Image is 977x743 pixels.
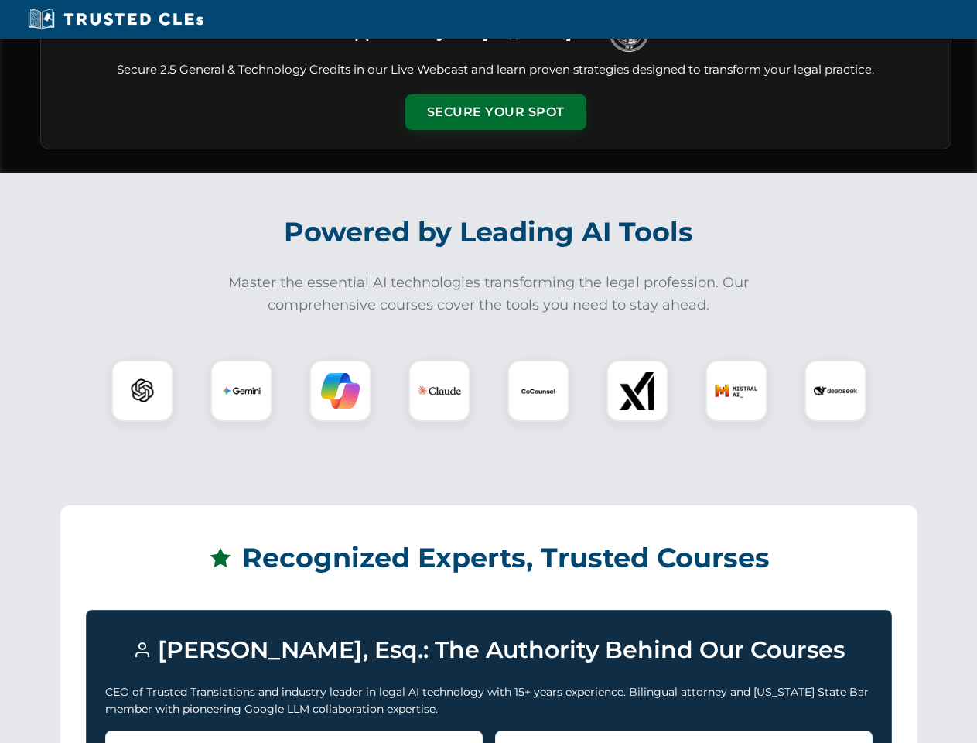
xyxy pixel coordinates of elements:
[309,360,371,422] div: Copilot
[222,371,261,410] img: Gemini Logo
[705,360,767,422] div: Mistral AI
[105,629,873,671] h3: [PERSON_NAME], Esq.: The Authority Behind Our Courses
[86,531,892,585] h2: Recognized Experts, Trusted Courses
[618,371,657,410] img: xAI Logo
[408,360,470,422] div: Claude
[120,368,165,413] img: ChatGPT Logo
[111,360,173,422] div: ChatGPT
[804,360,866,422] div: DeepSeek
[507,360,569,422] div: CoCounsel
[606,360,668,422] div: xAI
[519,371,558,410] img: CoCounsel Logo
[60,61,932,79] p: Secure 2.5 General & Technology Credits in our Live Webcast and learn proven strategies designed ...
[218,272,760,317] p: Master the essential AI technologies transforming the legal profession. Our comprehensive courses...
[321,371,360,410] img: Copilot Logo
[60,205,917,259] h2: Powered by Leading AI Tools
[23,8,208,31] img: Trusted CLEs
[715,369,758,413] img: Mistral AI Logo
[814,369,857,413] img: DeepSeek Logo
[210,360,272,422] div: Gemini
[405,94,586,130] button: Secure Your Spot
[105,683,873,718] p: CEO of Trusted Translations and industry leader in legal AI technology with 15+ years experience....
[418,369,461,413] img: Claude Logo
